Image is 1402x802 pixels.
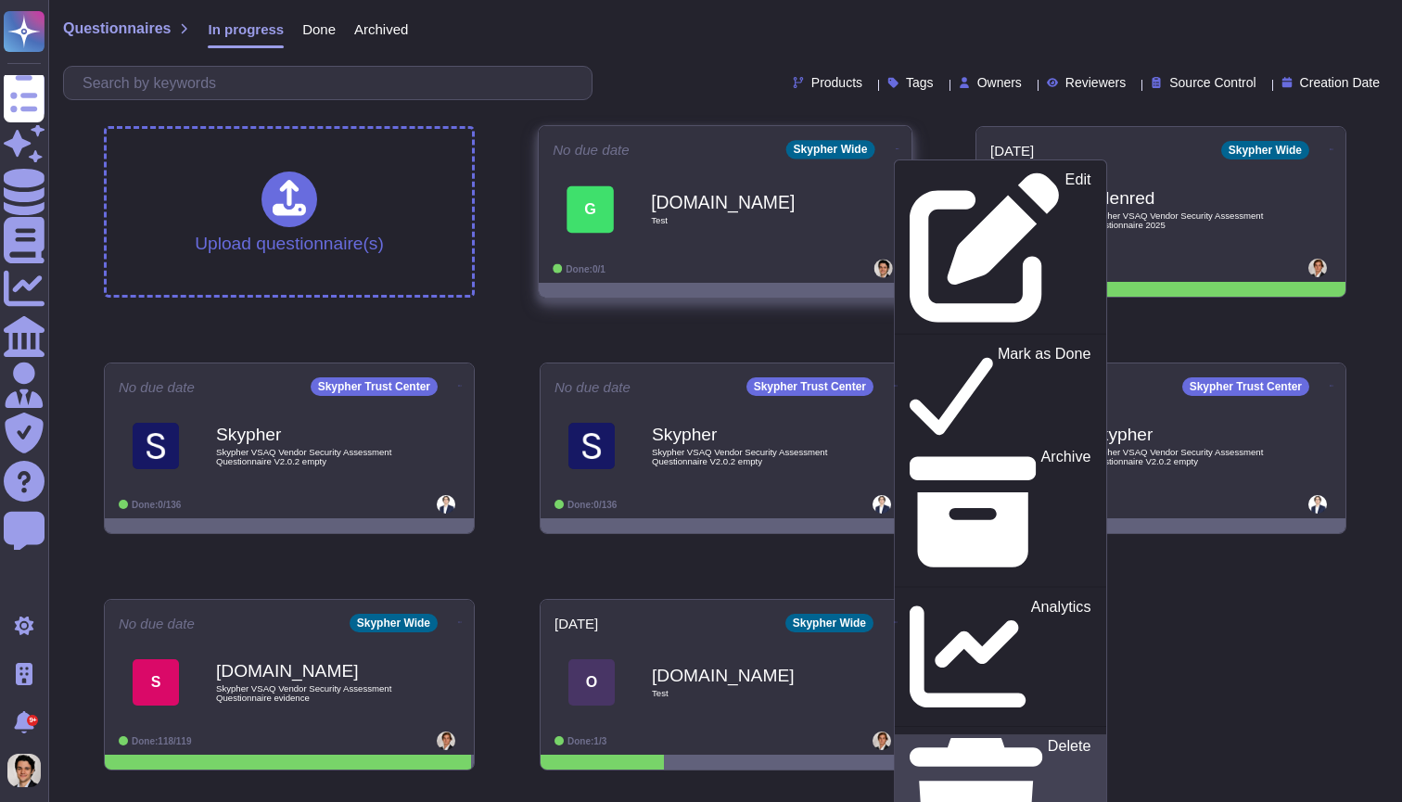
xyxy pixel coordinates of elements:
b: [DOMAIN_NAME] [651,193,838,210]
p: Archive [1041,450,1091,576]
div: Skypher Trust Center [746,377,873,396]
img: user [1308,495,1327,514]
img: user [437,732,455,750]
span: Done: 0/136 [567,500,617,510]
img: user [874,260,893,278]
a: Mark as Done [895,342,1106,445]
div: 9+ [27,715,38,726]
img: user [873,732,891,750]
span: Products [811,76,862,89]
b: [DOMAIN_NAME] [216,662,401,680]
span: Reviewers [1065,76,1126,89]
span: Skypher VSAQ Vendor Security Assessment Questionnaire V2.0.2 empty [652,448,837,465]
span: No due date [119,617,195,630]
div: O [568,659,615,706]
img: user [873,495,891,514]
div: Skypher Wide [350,614,438,632]
span: Done: 0/136 [132,500,181,510]
span: Done: 118/119 [132,736,192,746]
div: Skypher Wide [785,614,873,632]
img: user [1308,259,1327,277]
span: Test [652,689,837,698]
div: S [133,659,179,706]
span: Skypher VSAQ Vendor Security Assessment Questionnaire 2025 [1088,211,1273,229]
b: [DOMAIN_NAME] [652,667,837,684]
b: Skypher [652,426,837,443]
span: No due date [554,380,631,394]
b: Edenred [1088,189,1273,207]
div: G [567,185,614,233]
div: Skypher Trust Center [1182,377,1309,396]
span: Done: 0/1 [566,263,605,274]
span: Test [651,216,838,225]
img: user [7,754,41,787]
span: [DATE] [990,144,1034,158]
span: Done: 1/3 [567,736,606,746]
span: Skypher VSAQ Vendor Security Assessment Questionnaire evidence [216,684,401,702]
p: Mark as Done [998,347,1091,441]
span: Creation Date [1300,76,1380,89]
a: Edit [895,168,1106,326]
img: user [437,495,455,514]
span: Tags [906,76,934,89]
span: Source Control [1169,76,1255,89]
div: Skypher Wide [1221,141,1309,159]
p: Edit [1065,172,1091,323]
span: No due date [119,380,195,394]
span: Owners [977,76,1022,89]
img: Logo [568,423,615,469]
span: Skypher VSAQ Vendor Security Assessment Questionnaire V2.0.2 empty [216,448,401,465]
img: Logo [133,423,179,469]
b: Skypher [216,426,401,443]
b: Skypher [1088,426,1273,443]
span: Archived [354,22,408,36]
div: Skypher Wide [785,140,874,159]
span: In progress [208,22,284,36]
button: user [4,750,54,791]
span: [DATE] [554,617,598,630]
span: No due date [553,143,630,157]
span: Done [302,22,336,36]
div: Skypher Trust Center [311,377,438,396]
span: Questionnaires [63,21,171,36]
a: Analytics [895,594,1106,719]
input: Search by keywords [73,67,592,99]
p: Analytics [1031,599,1091,715]
div: Upload questionnaire(s) [195,172,384,252]
a: Archive [895,445,1106,579]
span: Skypher VSAQ Vendor Security Assessment Questionnaire V2.0.2 empty [1088,448,1273,465]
